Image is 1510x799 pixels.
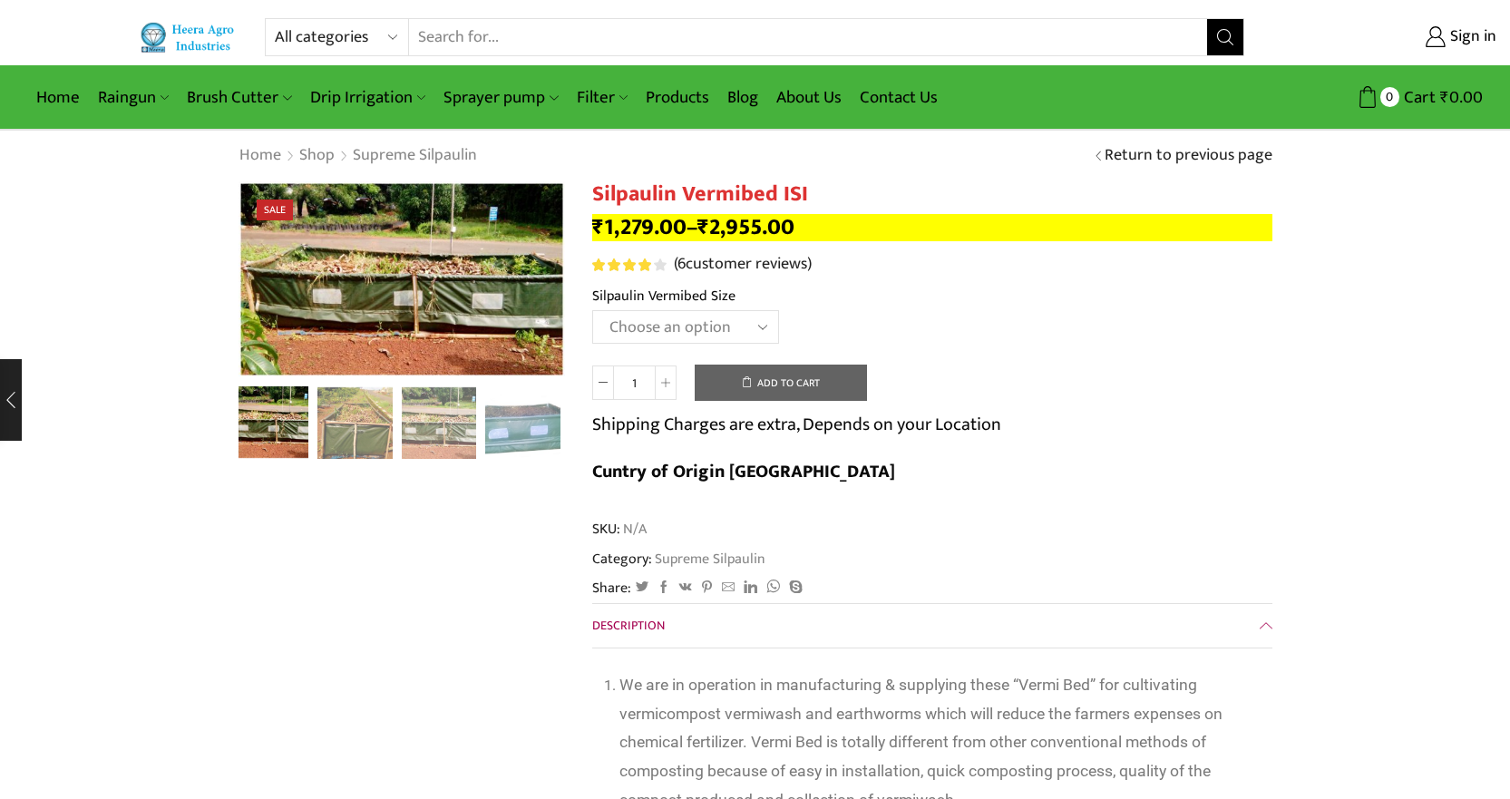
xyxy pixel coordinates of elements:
[677,250,686,278] span: 6
[592,209,687,246] bdi: 1,279.00
[27,76,89,119] a: Home
[1440,83,1483,112] bdi: 0.00
[234,384,309,459] a: 4
[234,386,309,459] li: 1 / 5
[1207,19,1243,55] button: Search button
[298,144,336,168] a: Shop
[317,386,393,459] li: 2 / 5
[1271,21,1496,54] a: Sign in
[257,200,293,220] span: Sale
[592,549,765,570] span: Category:
[851,76,947,119] a: Contact Us
[301,76,434,119] a: Drip Irrigation
[239,144,478,168] nav: Breadcrumb
[402,386,477,459] li: 3 / 5
[317,386,393,462] a: 2
[592,410,1001,439] p: Shipping Charges are extra, Depends on your Location
[592,578,631,599] span: Share:
[1105,144,1272,168] a: Return to previous page
[592,456,895,487] b: Cuntry of Origin [GEOGRAPHIC_DATA]
[568,76,637,119] a: Filter
[592,214,1272,241] p: –
[592,181,1272,208] h1: Silpaulin Vermibed ISI
[592,286,736,307] label: Silpaulin Vermibed Size
[592,604,1272,648] a: Description
[239,181,565,377] div: 1 / 5
[1262,81,1483,114] a: 0 Cart ₹0.00
[434,76,567,119] a: Sprayer pump
[697,209,709,246] span: ₹
[592,209,604,246] span: ₹
[697,209,794,246] bdi: 2,955.00
[718,76,767,119] a: Blog
[1380,87,1399,106] span: 0
[239,181,565,377] img: 4
[1440,83,1449,112] span: ₹
[767,76,851,119] a: About Us
[592,258,669,271] span: 6
[614,365,655,400] input: Product quantity
[637,76,718,119] a: Products
[1446,25,1496,49] span: Sign in
[178,76,300,119] a: Brush Cutter
[239,144,282,168] a: Home
[652,547,765,570] a: Supreme Silpaulin
[695,365,867,401] button: Add to cart
[592,258,666,271] div: Rated 4.17 out of 5
[485,386,560,462] a: 1
[1399,85,1436,110] span: Cart
[352,144,478,168] a: Supreme Silpaulin
[89,76,178,119] a: Raingun
[409,19,1208,55] input: Search for...
[592,258,654,271] span: Rated out of 5 based on customer ratings
[592,519,1272,540] span: SKU:
[592,615,665,636] span: Description
[620,519,647,540] span: N/A
[674,253,812,277] a: (6customer reviews)
[402,386,477,462] a: 4
[485,386,560,459] li: 4 / 5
